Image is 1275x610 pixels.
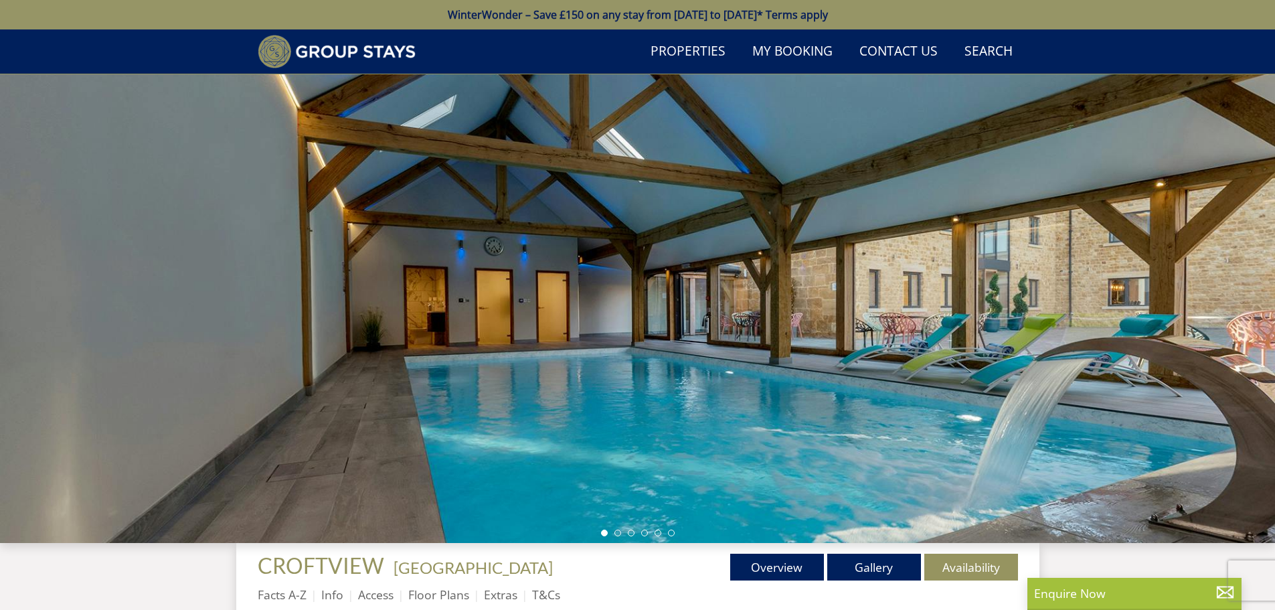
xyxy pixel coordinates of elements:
a: Facts A-Z [258,587,307,603]
span: CROFTVIEW [258,552,384,579]
a: Info [321,587,343,603]
span: - [388,558,553,577]
a: Properties [645,37,731,67]
a: Gallery [827,554,921,581]
p: Enquire Now [1034,585,1235,602]
a: Availability [924,554,1018,581]
a: My Booking [747,37,838,67]
a: Contact Us [854,37,943,67]
a: Floor Plans [408,587,469,603]
a: CROFTVIEW [258,552,388,579]
a: Access [358,587,394,603]
a: Extras [484,587,517,603]
a: Overview [730,554,824,581]
a: [GEOGRAPHIC_DATA] [394,558,553,577]
a: T&Cs [532,587,560,603]
a: Search [959,37,1018,67]
img: Group Stays [258,35,416,68]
